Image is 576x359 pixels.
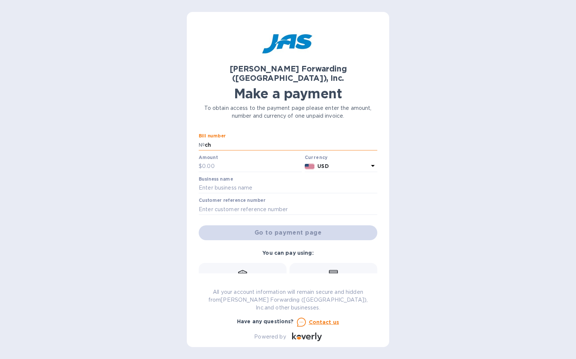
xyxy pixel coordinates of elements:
p: № [199,141,205,149]
p: Powered by [254,333,286,341]
label: Customer reference number [199,198,265,203]
b: USD [317,163,329,169]
b: Have any questions? [237,318,294,324]
input: Enter bill number [205,139,377,150]
img: USD [305,164,315,169]
label: Bill number [199,134,225,139]
input: 0.00 [202,161,302,172]
p: To obtain access to the payment page please enter the amount, number and currency of one unpaid i... [199,104,377,120]
p: $ [199,162,202,170]
h1: Make a payment [199,86,377,101]
b: You can pay using: [262,250,313,256]
label: Business name [199,177,233,181]
input: Enter customer reference number [199,204,377,215]
b: Currency [305,155,328,160]
u: Contact us [309,319,339,325]
b: [PERSON_NAME] Forwarding ([GEOGRAPHIC_DATA]), Inc. [230,64,347,83]
label: Amount [199,155,218,160]
p: All your account information will remain secure and hidden from [PERSON_NAME] Forwarding ([GEOGRA... [199,288,377,312]
input: Enter business name [199,182,377,194]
